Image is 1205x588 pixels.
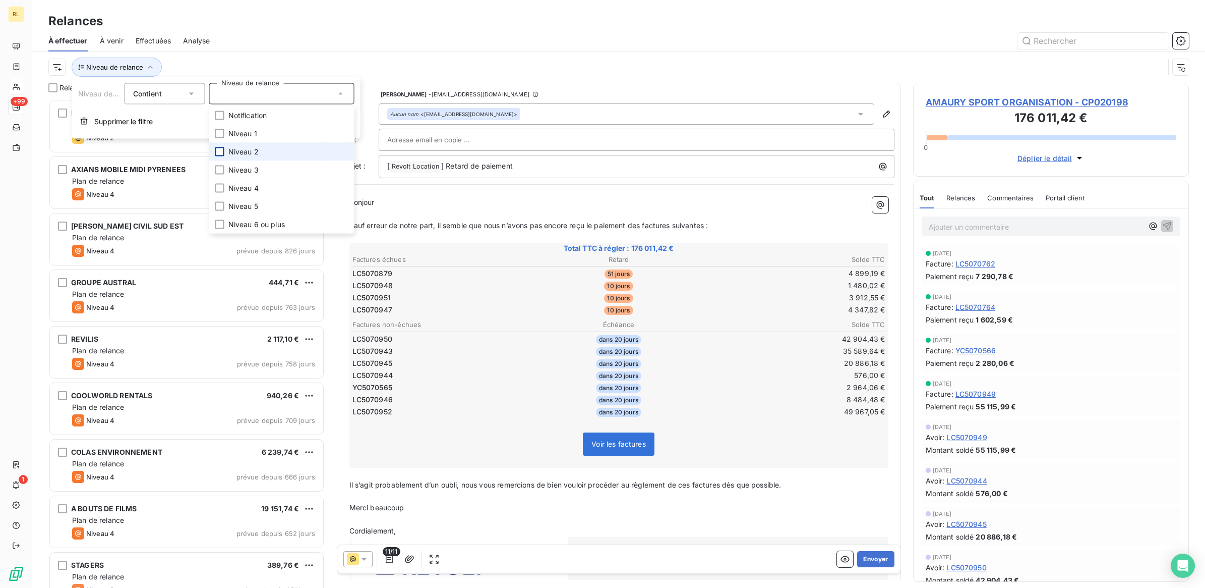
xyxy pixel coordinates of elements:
[946,475,987,486] span: LC5070944
[946,432,987,443] span: LC5070949
[228,111,267,121] span: Notification
[708,370,886,381] td: 576,00 €
[708,292,886,303] td: 3 912,55 €
[48,12,103,30] h3: Relances
[955,258,995,269] span: LC5070762
[708,319,886,330] th: Solde TTC
[926,445,974,455] span: Montant soldé
[352,293,391,303] span: LC5070951
[604,282,633,291] span: 10 jours
[933,294,952,300] span: [DATE]
[976,401,1016,412] span: 55 115,99 €
[708,358,886,369] td: 20 886,18 €
[86,63,143,71] span: Niveau de relance
[976,271,1013,282] span: 7 290,78 €
[48,99,325,588] div: grid
[596,408,641,417] span: dans 20 jours
[94,117,153,127] span: Supprimer le filtre
[926,531,974,542] span: Montant soldé
[86,529,114,538] span: Niveau 4
[237,416,315,424] span: prévue depuis 709 jours
[352,406,529,417] td: LC5070952
[349,198,375,206] span: Bonjour
[708,394,886,405] td: 8 484,48 €
[72,572,124,581] span: Plan de relance
[429,91,529,97] span: - [EMAIL_ADDRESS][DOMAIN_NAME]
[933,250,952,256] span: [DATE]
[352,346,529,357] td: LC5070943
[72,403,124,411] span: Plan de relance
[976,314,1013,325] span: 1 602,59 €
[530,254,707,265] th: Retard
[596,384,641,393] span: dans 20 jours
[228,201,258,211] span: Niveau 5
[352,334,529,345] td: LC5070950
[8,6,24,22] div: RL
[11,97,28,106] span: +99
[926,475,945,486] span: Avoir :
[926,488,974,499] span: Montant soldé
[72,459,124,468] span: Plan de relance
[605,270,633,279] span: 51 jours
[343,162,366,170] span: Objet :
[708,406,886,417] td: 49 967,05 €
[237,360,315,368] span: prévue depuis 758 jours
[976,531,1017,542] span: 20 886,18 €
[71,448,162,456] span: COLAS ENVIRONNEMENT
[352,305,392,315] span: LC5070947
[100,36,124,46] span: À venir
[71,335,98,343] span: REVILIS
[228,165,259,175] span: Niveau 3
[343,135,379,145] label: Cc :
[591,440,646,448] span: Voir les factures
[926,575,974,585] span: Montant soldé
[8,566,24,582] img: Logo LeanPay
[933,467,952,473] span: [DATE]
[86,416,114,424] span: Niveau 4
[708,334,886,345] td: 42 904,43 €
[926,562,945,573] span: Avoir :
[390,111,518,118] div: <[EMAIL_ADDRESS][DOMAIN_NAME]>
[86,303,114,311] span: Niveau 4
[72,516,124,524] span: Plan de relance
[352,358,529,369] td: LC5070945
[228,183,259,193] span: Niveau 4
[86,473,114,481] span: Niveau 4
[136,36,171,46] span: Effectuées
[352,394,529,405] td: LC5070946
[72,58,162,77] button: Niveau de relance
[71,278,136,287] span: GROUPE AUSTRAL
[933,511,952,517] span: [DATE]
[352,319,529,330] th: Factures non-échues
[596,347,641,356] span: dans 20 jours
[708,268,886,279] td: 4 899,19 €
[596,335,641,344] span: dans 20 jours
[955,389,996,399] span: LC5070949
[708,382,886,393] td: 2 964,06 €
[352,382,529,393] td: YC5070565
[349,503,404,512] span: Merci beaucoup
[1017,153,1072,164] span: Déplier le détail
[924,143,928,151] span: 0
[926,302,953,312] span: Facture :
[955,345,996,356] span: YC5070566
[1014,152,1088,164] button: Déplier le détail
[390,111,418,118] em: Aucun nom
[349,221,708,230] span: Sauf erreur de notre part, il semble que nous n’avons pas encore reçu le paiement des factures su...
[267,335,299,343] span: 2 117,10 €
[86,247,114,255] span: Niveau 4
[946,519,986,529] span: LC5070945
[976,488,1007,499] span: 576,00 €
[228,147,259,157] span: Niveau 2
[383,547,400,556] span: 11/11
[183,36,210,46] span: Analyse
[976,358,1014,368] span: 2 280,06 €
[1046,194,1084,202] span: Portail client
[228,129,257,139] span: Niveau 1
[926,358,974,368] span: Paiement reçu
[48,36,88,46] span: À effectuer
[71,561,104,569] span: STAGERS
[71,165,186,174] span: AXIANS MOBILE MIDI PYRENEES
[71,391,153,400] span: COOLWORLD RENTALS
[262,448,299,456] span: 6 239,74 €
